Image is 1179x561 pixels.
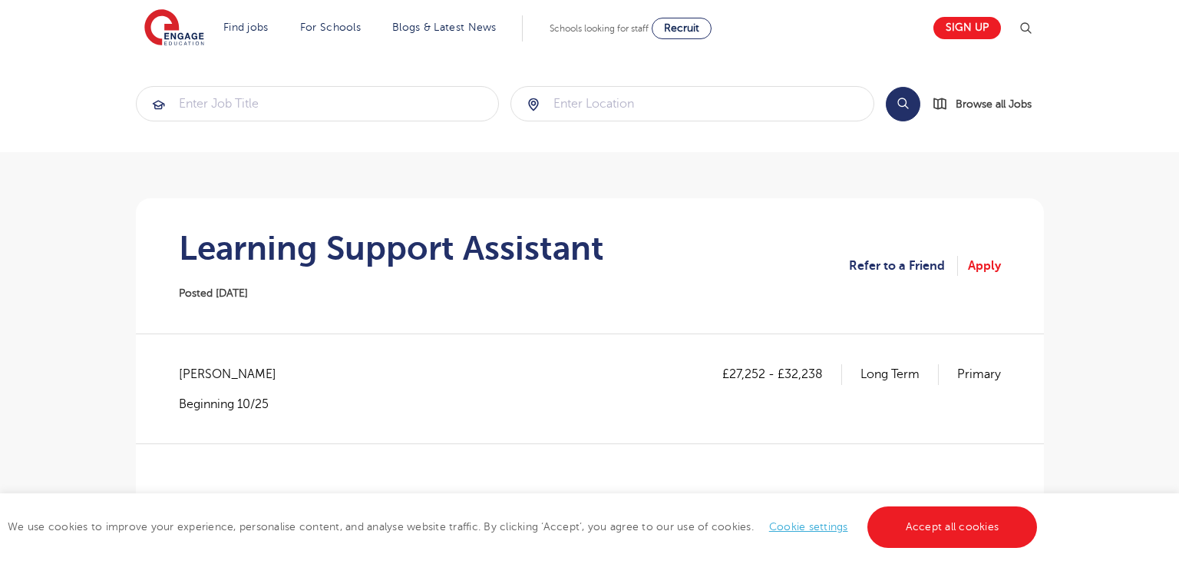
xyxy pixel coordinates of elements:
[968,256,1001,276] a: Apply
[769,521,848,533] a: Cookie settings
[392,22,497,33] a: Blogs & Latest News
[144,9,204,48] img: Engage Education
[886,87,920,121] button: Search
[8,521,1041,533] span: We use cookies to improve your experience, personalise content, and analyse website traffic. By c...
[849,256,958,276] a: Refer to a Friend
[652,18,712,39] a: Recruit
[179,396,292,413] p: Beginning 10/25
[179,364,292,384] span: [PERSON_NAME]
[179,493,426,506] strong: SEND Teaching Assistant – [PERSON_NAME]
[550,23,649,34] span: Schools looking for staff
[957,364,1001,384] p: Primary
[223,22,269,33] a: Find jobs
[510,86,874,121] div: Submit
[722,364,842,384] p: £27,252 - £32,238
[933,95,1044,113] a: Browse all Jobs
[300,22,361,33] a: For Schools
[179,287,248,299] span: Posted [DATE]
[867,506,1038,548] a: Accept all cookies
[860,364,939,384] p: Long Term
[664,22,699,34] span: Recruit
[136,86,500,121] div: Submit
[933,17,1001,39] a: Sign up
[179,229,604,267] h1: Learning Support Assistant
[956,95,1032,113] span: Browse all Jobs
[511,87,874,121] input: Submit
[137,87,499,121] input: Submit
